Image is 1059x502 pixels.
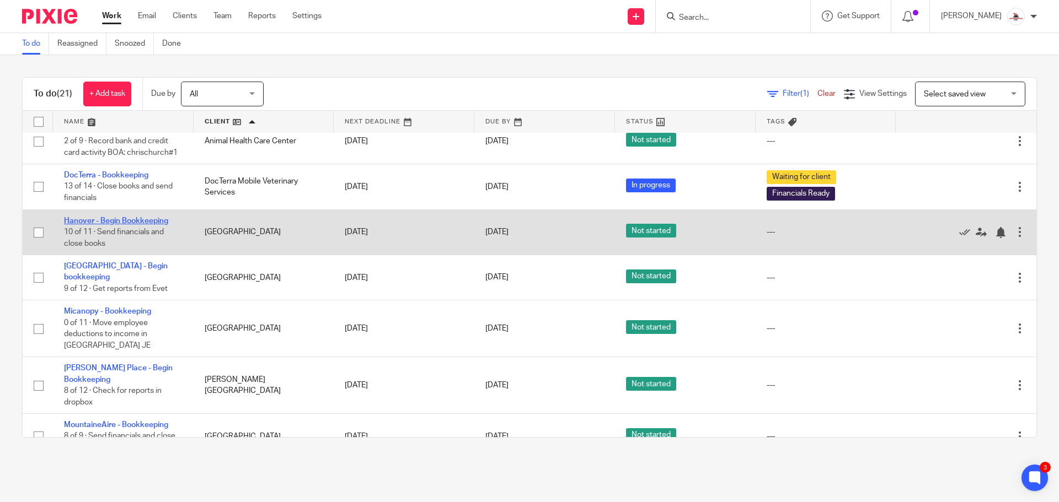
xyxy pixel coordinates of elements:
a: Clear [817,90,836,98]
span: View Settings [859,90,907,98]
td: [DATE] [334,300,474,357]
img: EtsyProfilePhoto.jpg [1007,8,1025,25]
span: 13 of 14 · Close books and send financials [64,183,173,202]
span: 8 of 9 · Send financials and close books [64,433,175,452]
td: [DATE] [334,118,474,164]
p: Due by [151,88,175,99]
span: [DATE] [485,433,509,440]
span: Filter [783,90,817,98]
a: Clients [173,10,197,21]
div: 3 [1040,462,1051,473]
a: Hanover - Begin Bookkeeping [64,217,168,225]
td: [PERSON_NAME][GEOGRAPHIC_DATA] [194,357,334,414]
span: In progress [626,179,676,192]
a: Settings [292,10,322,21]
img: Pixie [22,9,77,24]
span: [DATE] [485,381,509,389]
span: All [190,90,198,98]
span: [DATE] [485,228,509,236]
span: Get Support [837,12,880,20]
td: Animal Health Care Center [194,118,334,164]
div: --- [767,136,885,147]
td: [DATE] [334,414,474,459]
a: MountaineAire - Bookkeeping [64,421,168,429]
span: Not started [626,320,676,334]
a: Reports [248,10,276,21]
a: Work [102,10,121,21]
a: Mark as done [959,226,976,237]
span: Not started [626,377,676,391]
span: 8 of 12 · Check for reports in dropbox [64,387,162,406]
td: [DATE] [334,255,474,300]
td: [GEOGRAPHIC_DATA] [194,255,334,300]
td: [GEOGRAPHIC_DATA] [194,414,334,459]
a: Done [162,33,189,55]
a: + Add task [83,82,131,106]
a: DocTerra - Bookkeeping [64,171,148,179]
span: Financials Ready [767,187,835,201]
span: Select saved view [924,90,986,98]
td: [DATE] [334,357,474,414]
span: Not started [626,428,676,442]
span: [DATE] [485,325,509,332]
span: Not started [626,133,676,147]
a: Email [138,10,156,21]
a: To do [22,33,49,55]
a: Animal Health Care Center [64,126,158,134]
span: 10 of 11 · Send financials and close books [64,228,164,247]
div: --- [767,272,885,283]
div: --- [767,380,885,391]
span: Not started [626,269,676,283]
td: DocTerra Mobile Veterinary Services [194,164,334,209]
a: Reassigned [57,33,106,55]
span: [DATE] [485,183,509,191]
p: [PERSON_NAME] [941,10,1002,21]
td: [GEOGRAPHIC_DATA] [194,300,334,357]
span: [DATE] [485,137,509,145]
a: Snoozed [115,33,154,55]
h1: To do [34,88,72,100]
td: [DATE] [334,209,474,255]
div: --- [767,323,885,334]
input: Search [678,13,777,23]
a: Team [213,10,232,21]
td: [DATE] [334,164,474,209]
a: Micanopy - Bookkeeping [64,307,151,315]
span: 0 of 11 · Move employee deductions to income in [GEOGRAPHIC_DATA] JE [64,319,151,349]
span: [DATE] [485,274,509,282]
span: 9 of 12 · Get reports from Evet [64,285,168,293]
div: --- [767,431,885,442]
span: Waiting for client [767,170,836,184]
span: 2 of 9 · Record bank and credit card activity BOA: chrischurch#1 [64,137,178,156]
span: (21) [57,89,72,98]
span: Not started [626,224,676,237]
span: Tags [767,118,785,125]
a: [GEOGRAPHIC_DATA] - Begin bookkeeping [64,262,168,281]
div: --- [767,226,885,237]
a: [PERSON_NAME] Place - Begin Bookkeeping [64,364,173,383]
td: [GEOGRAPHIC_DATA] [194,209,334,255]
span: (1) [800,90,809,98]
